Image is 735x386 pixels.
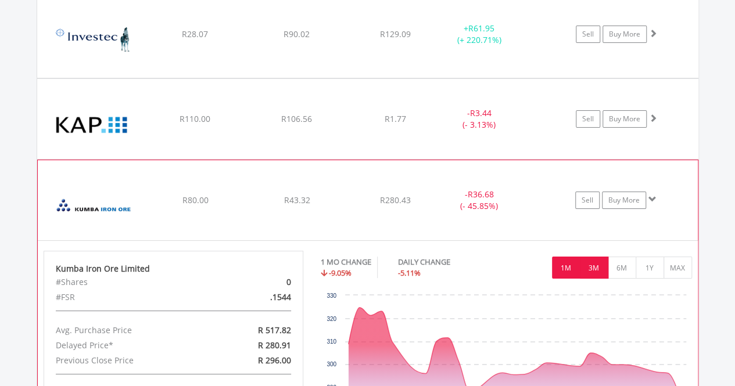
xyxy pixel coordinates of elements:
[43,5,143,75] img: EQU.ZA.INL.png
[47,275,216,290] div: #Shares
[329,268,352,278] span: -9.05%
[182,194,208,205] span: R80.00
[576,110,600,128] a: Sell
[435,189,522,212] div: - (- 45.85%)
[216,290,300,305] div: .1544
[47,323,216,338] div: Avg. Purchase Price
[602,192,646,209] a: Buy More
[258,324,291,336] span: R 517.82
[380,194,411,205] span: R280.43
[436,107,524,131] div: - (- 3.13%)
[327,361,336,367] text: 300
[258,340,291,351] span: R 280.91
[576,26,600,43] a: Sell
[603,26,647,43] a: Buy More
[575,192,600,209] a: Sell
[216,275,300,290] div: 0
[385,113,406,124] span: R1.77
[47,290,216,305] div: #FSR
[258,355,291,366] span: R 296.00
[321,257,371,268] div: 1 MO CHANGE
[468,23,494,34] span: R61.95
[56,263,292,275] div: Kumba Iron Ore Limited
[43,93,143,156] img: EQU.ZA.KAP.png
[470,107,492,118] span: R3.44
[47,353,216,368] div: Previous Close Price
[284,28,310,39] span: R90.02
[182,28,208,39] span: R28.07
[636,257,664,279] button: 1Y
[380,28,411,39] span: R129.09
[467,189,493,200] span: R36.68
[436,23,524,46] div: + (+ 220.71%)
[327,338,336,345] text: 310
[398,268,421,278] span: -5.11%
[327,293,336,299] text: 330
[47,338,216,353] div: Delayed Price*
[603,110,647,128] a: Buy More
[552,257,580,279] button: 1M
[44,175,144,237] img: EQU.ZA.KIO.png
[284,194,310,205] span: R43.32
[327,316,336,322] text: 320
[180,113,210,124] span: R110.00
[398,257,491,268] div: DAILY CHANGE
[281,113,312,124] span: R106.56
[580,257,608,279] button: 3M
[664,257,692,279] button: MAX
[608,257,636,279] button: 6M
